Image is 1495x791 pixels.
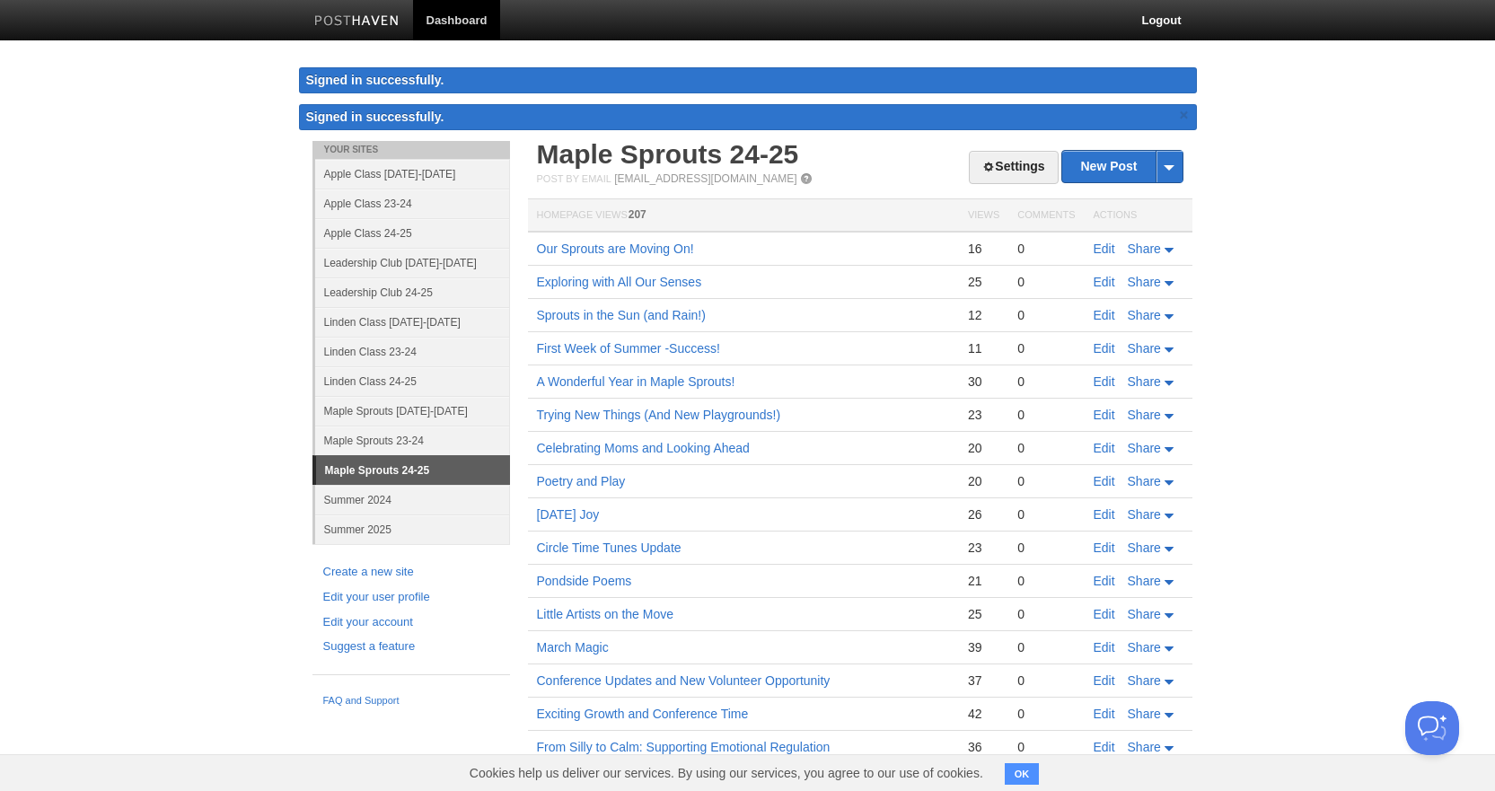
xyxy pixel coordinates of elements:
[1128,541,1161,555] span: Share
[1128,341,1161,356] span: Share
[1128,640,1161,655] span: Share
[537,474,626,488] a: Poetry and Play
[968,407,999,423] div: 23
[537,507,600,522] a: [DATE] Joy
[537,707,749,721] a: Exciting Growth and Conference Time
[1128,574,1161,588] span: Share
[537,242,694,256] a: Our Sprouts are Moving On!
[968,274,999,290] div: 25
[1094,441,1115,455] a: Edit
[614,172,796,185] a: [EMAIL_ADDRESS][DOMAIN_NAME]
[299,67,1197,93] div: Signed in successfully.
[323,693,499,709] a: FAQ and Support
[1094,640,1115,655] a: Edit
[1094,408,1115,422] a: Edit
[1128,275,1161,289] span: Share
[968,440,999,456] div: 20
[537,139,799,169] a: Maple Sprouts 24-25
[1017,573,1075,589] div: 0
[1405,701,1459,755] iframe: Help Scout Beacon - Open
[323,637,499,656] a: Suggest a feature
[315,189,510,218] a: Apple Class 23-24
[1094,374,1115,389] a: Edit
[315,366,510,396] a: Linden Class 24-25
[968,706,999,722] div: 42
[1094,308,1115,322] a: Edit
[315,248,510,277] a: Leadership Club [DATE]-[DATE]
[1017,241,1075,257] div: 0
[315,337,510,366] a: Linden Class 23-24
[315,307,510,337] a: Linden Class [DATE]-[DATE]
[1094,574,1115,588] a: Edit
[1017,440,1075,456] div: 0
[968,307,999,323] div: 12
[1017,540,1075,556] div: 0
[1005,763,1040,785] button: OK
[1017,473,1075,489] div: 0
[1094,275,1115,289] a: Edit
[1017,706,1075,722] div: 0
[1094,341,1115,356] a: Edit
[315,485,510,514] a: Summer 2024
[1094,607,1115,621] a: Edit
[315,426,510,455] a: Maple Sprouts 23-24
[1128,607,1161,621] span: Share
[1128,507,1161,522] span: Share
[1128,408,1161,422] span: Share
[968,672,999,689] div: 37
[537,607,674,621] a: Little Artists on the Move
[537,173,611,184] span: Post by Email
[1128,707,1161,721] span: Share
[968,374,999,390] div: 30
[315,159,510,189] a: Apple Class [DATE]-[DATE]
[323,588,499,607] a: Edit your user profile
[1128,374,1161,389] span: Share
[1017,407,1075,423] div: 0
[306,110,444,124] span: Signed in successfully.
[537,341,720,356] a: First Week of Summer -Success!
[1017,639,1075,655] div: 0
[528,199,959,233] th: Homepage Views
[315,396,510,426] a: Maple Sprouts [DATE]-[DATE]
[537,574,632,588] a: Pondside Poems
[1017,506,1075,523] div: 0
[1094,242,1115,256] a: Edit
[1094,740,1115,754] a: Edit
[968,340,999,356] div: 11
[1017,340,1075,356] div: 0
[1128,308,1161,322] span: Share
[1017,307,1075,323] div: 0
[1062,151,1182,182] a: New Post
[315,218,510,248] a: Apple Class 24-25
[537,541,682,555] a: Circle Time Tunes Update
[1017,672,1075,689] div: 0
[968,473,999,489] div: 20
[629,208,646,221] span: 207
[968,639,999,655] div: 39
[537,441,750,455] a: Celebrating Moms and Looking Ahead
[1017,606,1075,622] div: 0
[968,506,999,523] div: 26
[452,755,1001,791] span: Cookies help us deliver our services. By using our services, you agree to our use of cookies.
[1128,441,1161,455] span: Share
[1128,673,1161,688] span: Share
[316,456,510,485] a: Maple Sprouts 24-25
[537,740,831,754] a: From Silly to Calm: Supporting Emotional Regulation
[968,540,999,556] div: 23
[1176,104,1192,127] a: ×
[537,640,609,655] a: March Magic
[1085,199,1192,233] th: Actions
[314,15,400,29] img: Posthaven-bar
[312,141,510,159] li: Your Sites
[323,613,499,632] a: Edit your account
[323,563,499,582] a: Create a new site
[537,408,781,422] a: Trying New Things (And New Playgrounds!)
[968,573,999,589] div: 21
[968,241,999,257] div: 16
[315,277,510,307] a: Leadership Club 24-25
[1094,541,1115,555] a: Edit
[1128,740,1161,754] span: Share
[1128,242,1161,256] span: Share
[537,374,735,389] a: A Wonderful Year in Maple Sprouts!
[1008,199,1084,233] th: Comments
